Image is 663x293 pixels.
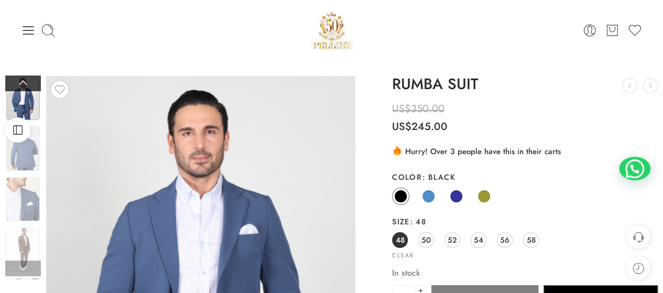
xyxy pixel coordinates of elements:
[6,227,40,272] img: Artboard 7
[392,101,444,116] bdi: 350.00
[410,216,426,227] span: 48
[422,171,455,182] span: Black
[392,266,658,280] p: In stock
[497,232,513,248] a: 56
[627,23,642,38] a: Wishlist
[309,8,354,52] a: Pellini -
[6,76,40,120] img: Artboard 7
[605,23,619,38] a: Cart
[474,233,483,247] span: 54
[6,126,40,170] img: Artboard 7
[392,232,408,248] a: 48
[448,233,457,247] span: 52
[471,232,486,248] a: 54
[392,145,658,157] div: Hurry! Over 3 people have this in their carts
[500,233,509,247] span: 56
[309,8,354,52] img: Pellini
[395,233,404,247] span: 48
[392,101,411,116] span: US$
[392,172,658,182] label: Color
[392,253,414,258] a: Clear options
[421,233,431,247] span: 50
[418,232,434,248] a: 50
[444,232,460,248] a: 52
[392,76,658,93] h1: RUMBA SUIT
[392,119,448,134] bdi: 245.00
[526,233,535,247] span: 58
[523,232,539,248] a: 58
[582,23,597,38] a: Login / Register
[392,119,411,134] span: US$
[6,177,40,221] img: Artboard 7
[392,216,658,227] label: Size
